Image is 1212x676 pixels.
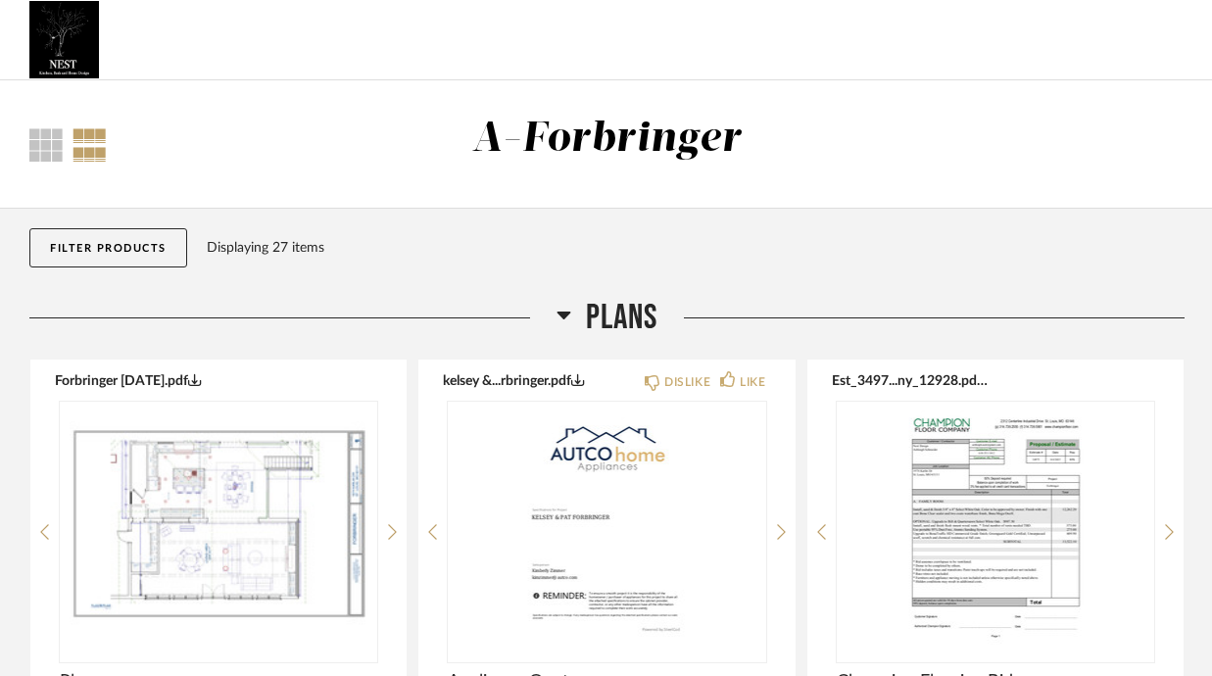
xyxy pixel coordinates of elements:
[837,402,1154,647] img: undefined
[832,372,991,388] button: Est_3497...ny_12928.pdf
[55,372,202,388] button: Forbringer [DATE].pdf
[207,237,1176,259] div: Displaying 27 items
[29,1,99,79] img: 66686036-b6c6-4663-8f7f-c6259b213059.jpg
[837,402,1154,647] div: 0
[586,297,657,339] span: Plans
[29,228,187,267] button: Filter Products
[664,372,710,392] div: DISLIKE
[472,119,741,160] div: A-Forbringer
[740,372,765,392] div: LIKE
[60,402,377,647] div: 0
[448,402,765,647] img: undefined
[448,402,765,647] div: 0
[60,402,377,647] img: undefined
[443,372,585,388] button: kelsey &...rbringer.pdf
